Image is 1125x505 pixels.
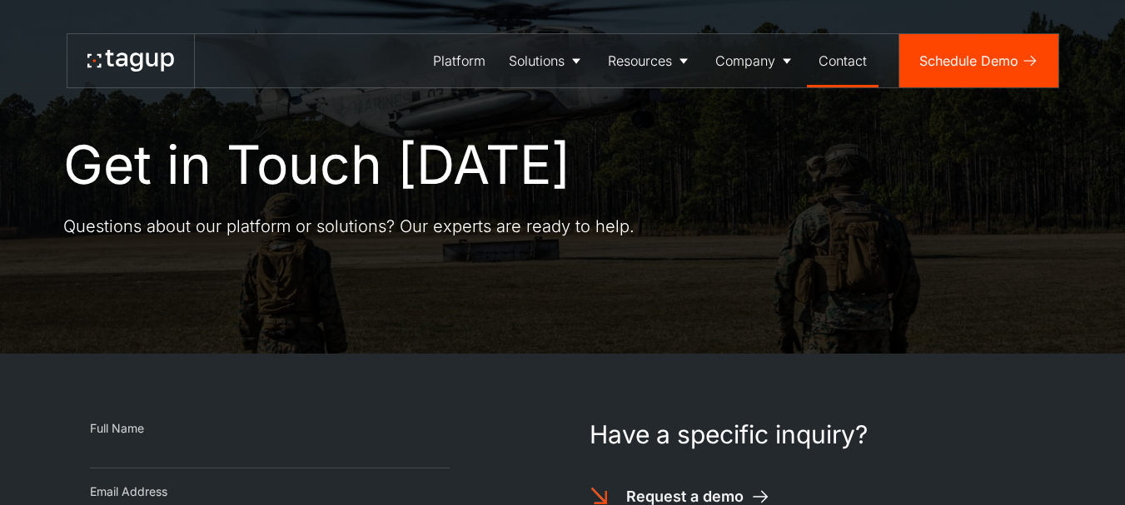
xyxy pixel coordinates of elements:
[509,51,565,71] div: Solutions
[433,51,485,71] div: Platform
[919,51,1018,71] div: Schedule Demo
[90,420,450,437] div: Full Name
[608,51,672,71] div: Resources
[596,34,704,87] a: Resources
[819,51,867,71] div: Contact
[497,34,596,87] a: Solutions
[90,483,450,500] div: Email Address
[715,51,775,71] div: Company
[421,34,497,87] a: Platform
[63,215,635,238] p: Questions about our platform or solutions? Our experts are ready to help.
[807,34,879,87] a: Contact
[590,420,1036,449] h1: Have a specific inquiry?
[899,34,1058,87] a: Schedule Demo
[704,34,807,87] a: Company
[63,135,570,195] h1: Get in Touch [DATE]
